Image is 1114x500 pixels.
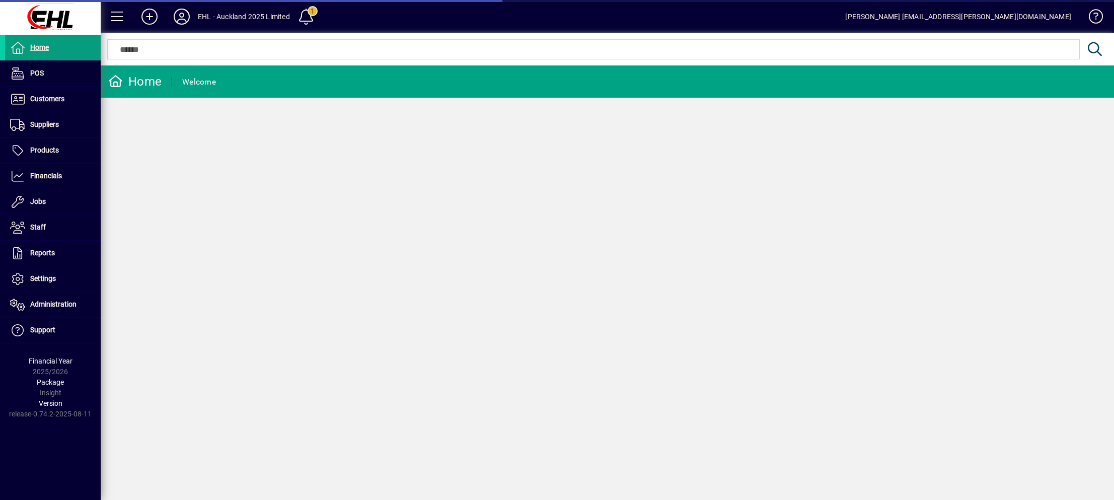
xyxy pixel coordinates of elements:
[29,357,72,365] span: Financial Year
[166,8,198,26] button: Profile
[30,120,59,128] span: Suppliers
[30,300,77,308] span: Administration
[133,8,166,26] button: Add
[30,43,49,51] span: Home
[5,164,101,189] a: Financials
[5,61,101,86] a: POS
[5,112,101,137] a: Suppliers
[5,266,101,292] a: Settings
[182,74,216,90] div: Welcome
[108,74,162,90] div: Home
[5,87,101,112] a: Customers
[5,189,101,215] a: Jobs
[30,146,59,154] span: Products
[845,9,1071,25] div: [PERSON_NAME] [EMAIL_ADDRESS][PERSON_NAME][DOMAIN_NAME]
[5,318,101,343] a: Support
[30,172,62,180] span: Financials
[5,215,101,240] a: Staff
[30,326,55,334] span: Support
[5,241,101,266] a: Reports
[30,223,46,231] span: Staff
[30,95,64,103] span: Customers
[30,69,44,77] span: POS
[5,292,101,317] a: Administration
[5,138,101,163] a: Products
[1081,2,1101,35] a: Knowledge Base
[30,274,56,282] span: Settings
[30,249,55,257] span: Reports
[30,197,46,205] span: Jobs
[39,399,62,407] span: Version
[37,378,64,386] span: Package
[198,9,290,25] div: EHL - Auckland 2025 Limited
